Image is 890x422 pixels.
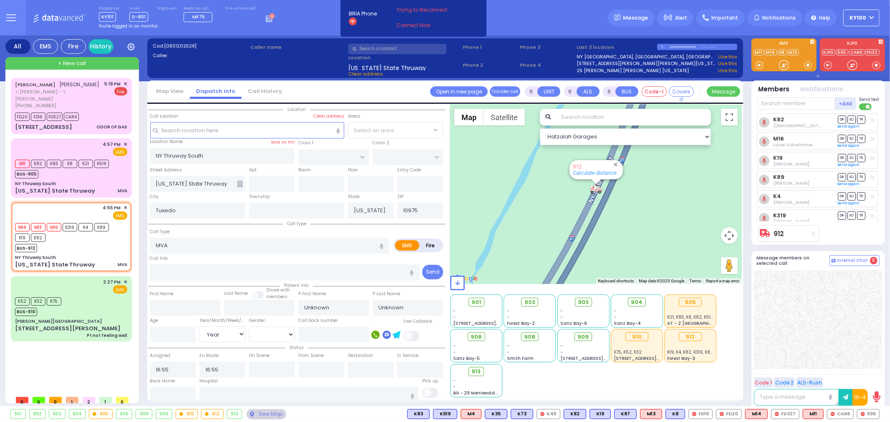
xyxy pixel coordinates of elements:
span: K83 [47,160,61,168]
span: Fire [114,87,127,95]
span: - [614,314,616,320]
span: K52 [15,297,30,306]
input: Search location here [150,122,344,138]
span: Phone 1 [463,44,517,51]
label: Township [249,193,270,200]
a: 595 [836,49,848,55]
div: 905 [89,409,112,419]
a: M11 [754,49,764,55]
span: Location [283,106,310,113]
span: FD16 [31,113,45,121]
div: 905 [679,298,702,307]
a: FD32 [865,49,880,55]
label: Caller: [153,52,248,59]
span: BUS-912 [15,244,37,252]
a: K82 [773,116,784,123]
img: red-radio-icon.svg [861,412,865,416]
span: + New call [58,59,86,68]
img: comment-alt.png [832,259,836,263]
span: ✕ [124,141,127,148]
span: Status [285,344,308,351]
a: K89 [773,174,784,180]
a: [PERSON_NAME] [15,81,55,88]
label: Gender [249,317,265,324]
span: K89 [94,223,109,231]
span: [PHONE_NUMBER] [15,102,56,109]
span: K21 [78,160,93,168]
a: Send again [838,220,860,225]
label: Entry Code [397,167,421,173]
div: 908 [136,409,152,419]
label: Areas [348,113,361,120]
span: TR [857,135,865,143]
div: ALS [803,409,824,419]
span: 2:27 PM [103,279,121,285]
span: K19, K4, K82, K319, K89, M16, M13, M14 [668,349,743,355]
div: See map [247,409,286,419]
div: [PERSON_NAME][GEOGRAPHIC_DATA] [15,318,102,324]
a: Calculate distance [573,170,617,176]
span: FD327 [47,113,63,121]
label: Cad: [153,43,248,50]
button: Notifications [801,85,844,94]
span: - [560,343,563,349]
span: TR [857,192,865,200]
span: 4:57 PM [103,141,121,148]
input: Search a contact [348,44,446,54]
span: K319 [63,223,77,231]
a: 912 [774,231,784,237]
label: Call Type [150,229,170,235]
div: BLS [590,409,611,419]
span: Forest Bay-2 [507,320,535,327]
div: BLS [511,409,533,419]
label: KJFD [820,41,885,47]
div: ALS [745,409,768,419]
a: Use this [718,53,737,60]
div: BLS [407,409,430,419]
span: SO [847,154,856,162]
span: - [507,349,509,355]
a: K19 [773,155,783,161]
label: Fire units on call [225,6,256,11]
div: [STREET_ADDRESS][PERSON_NAME] [15,324,121,333]
img: red-radio-icon.svg [540,412,545,416]
span: - [560,308,563,314]
span: BUS-905 [15,170,38,178]
span: K519 [94,160,109,168]
a: M13 [787,49,799,55]
label: Location Name [150,138,183,145]
label: Last 3 location [577,44,657,51]
a: Send again [838,162,860,167]
label: Caller name [250,44,345,51]
span: ✕ [124,204,127,211]
span: M13 [31,223,45,231]
span: - [454,343,456,349]
span: Patient info [280,282,313,289]
span: 902 [524,298,535,306]
span: TR [857,211,865,219]
a: CAR6 [849,49,865,55]
span: 909 [578,333,589,341]
label: Night unit [158,6,176,11]
div: 913 [227,409,242,419]
button: Map camera controls [721,227,738,244]
label: Save as POI [271,139,295,145]
span: Clear address [348,70,383,77]
span: SO [847,116,856,123]
span: 4:55 PM [103,205,121,211]
div: Year/Month/Week/Day [199,317,245,324]
img: red-radio-icon.svg [831,412,835,416]
span: Lazer Schwimmer [773,142,813,148]
a: Send again [838,143,860,148]
span: BRIA Phone [349,10,377,18]
span: BUS-910 [15,308,37,316]
span: 1 [66,397,78,403]
span: 903 [578,298,589,306]
button: Show street map [454,109,484,126]
label: In Service [397,352,419,359]
div: 904 [69,409,86,419]
span: K82 [31,160,45,168]
span: Message [623,14,648,22]
span: TR [857,173,865,181]
div: BLS [485,409,507,419]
